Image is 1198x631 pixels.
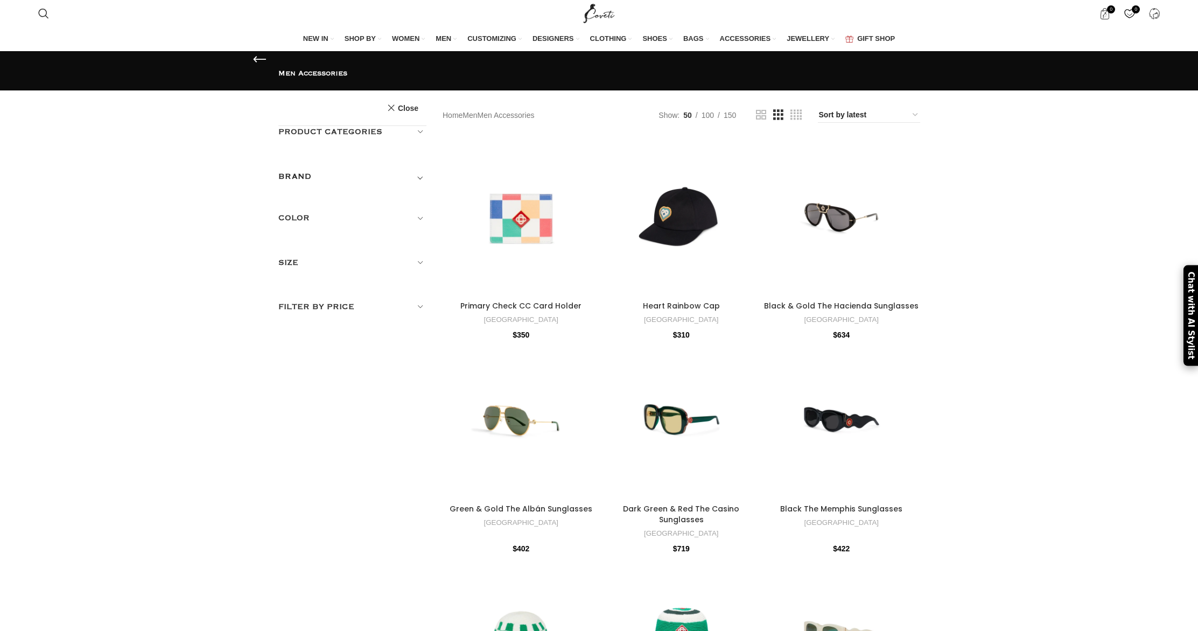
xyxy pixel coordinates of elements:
a: BAGS [683,28,709,51]
a: 0 [1118,3,1140,24]
a: Primary Check CC Card Holder [460,300,582,311]
span: ACCESSORIES [720,34,771,44]
span: JEWELLERY [787,34,829,44]
a: 100 [698,109,718,121]
span: $ [673,331,677,339]
nav: Breadcrumb [443,109,534,121]
a: JEWELLERY [787,28,835,51]
a: Dark Green & Red The Casino Sunglasses [623,503,739,525]
span: 0 [1132,5,1140,13]
a: Grid view 2 [756,108,766,122]
a: GIFT SHOP [845,28,895,51]
a: SHOP BY [345,28,381,51]
span: Show [658,109,679,121]
div: Toggle filter [278,170,427,190]
bdi: 310 [673,331,690,339]
a: 150 [720,109,740,121]
span: 150 [724,111,736,120]
span: CLOTHING [590,34,627,44]
a: [GEOGRAPHIC_DATA] [644,529,718,537]
a: Black & Gold The Hacienda Sunglasses [764,300,919,311]
bdi: 719 [673,544,690,553]
bdi: 350 [513,331,529,339]
bdi: 422 [833,544,850,553]
h1: Men Accessories [278,68,920,79]
bdi: 634 [833,331,850,339]
a: Go back [251,52,268,68]
a: CLOTHING [590,28,632,51]
a: NEW IN [303,28,334,51]
img: GiftBag [845,36,853,43]
span: $ [513,331,517,339]
div: Main navigation [33,28,1166,51]
span: MEN [436,34,451,44]
a: [GEOGRAPHIC_DATA] [804,315,879,324]
span: DESIGNERS [533,34,574,44]
a: Search [33,3,54,24]
span: $ [833,544,837,553]
span: SHOP BY [345,34,376,44]
a: [GEOGRAPHIC_DATA] [644,315,718,324]
a: Heart Rainbow Cap [643,300,720,311]
a: Grid view 3 [773,108,783,122]
span: 100 [702,111,714,120]
a: WOMEN [392,28,425,51]
a: MEN [436,28,457,51]
a: CUSTOMIZING [467,28,522,51]
span: BAGS [683,34,704,44]
h5: Product categories [278,126,427,138]
a: 0 [1094,3,1116,24]
a: Men [463,109,477,121]
a: Close [387,101,418,115]
span: GIFT SHOP [857,34,895,44]
span: WOMEN [392,34,419,44]
a: [GEOGRAPHIC_DATA] [484,518,558,527]
a: DESIGNERS [533,28,579,51]
h5: Filter by price [278,301,427,313]
a: Grid view 4 [790,108,802,122]
select: Shop order [818,108,920,123]
h5: Size [278,257,427,269]
span: $ [513,544,517,553]
div: My Wishlist [1118,3,1140,24]
a: Green & Gold The Albán Sunglasses [450,503,592,514]
span: NEW IN [303,34,328,44]
a: Black The Memphis Sunglasses [780,503,902,514]
span: $ [833,331,837,339]
a: 50 [679,109,696,121]
a: [GEOGRAPHIC_DATA] [804,518,879,527]
span: Men Accessories [478,109,535,121]
span: 0 [1107,5,1115,13]
a: SHOES [642,28,672,51]
span: $ [673,544,677,553]
a: ACCESSORIES [720,28,776,51]
h5: Color [278,212,427,224]
bdi: 402 [513,544,529,553]
a: Site logo [581,9,617,17]
span: 50 [683,111,692,120]
a: [GEOGRAPHIC_DATA] [484,315,558,324]
h5: BRAND [278,171,312,183]
span: SHOES [642,34,667,44]
span: CUSTOMIZING [467,34,516,44]
a: Home [443,109,463,121]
